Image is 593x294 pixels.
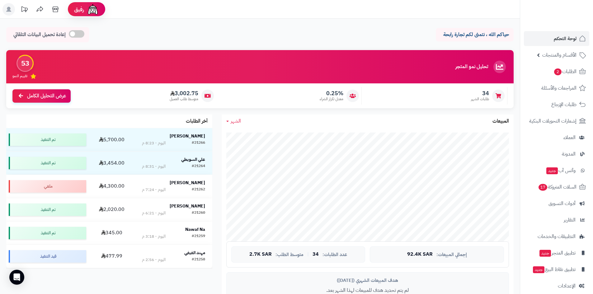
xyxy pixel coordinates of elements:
span: التطبيقات والخدمات [538,232,576,241]
a: المراجعات والأسئلة [524,81,589,96]
div: اليوم - 6:21 م [142,210,166,216]
a: تحديثات المنصة [16,3,32,17]
div: قيد التنفيذ [9,250,86,263]
a: وآتس آبجديد [524,163,589,178]
div: اليوم - 2:56 م [142,257,166,263]
span: 17 [538,184,548,191]
span: لوحة التحكم [554,34,577,43]
span: طلبات الإرجاع [551,100,577,109]
a: الشهر [226,118,241,125]
h3: آخر الطلبات [186,119,208,124]
span: التقارير [564,216,576,224]
span: السلات المتروكة [538,183,577,191]
div: #21264 [192,163,205,170]
a: إشعارات التحويلات البنكية [524,114,589,128]
a: الطلبات2 [524,64,589,79]
img: logo-2.png [551,8,587,21]
td: 477.99 [89,245,135,268]
a: التقارير [524,212,589,227]
span: تطبيق المتجر [539,249,576,257]
span: أدوات التسويق [548,199,576,208]
div: هدف المبيعات الشهري ([DATE]) [231,277,504,284]
span: وآتس آب [546,166,576,175]
div: #21258 [192,257,205,263]
a: تطبيق المتجرجديد [524,245,589,260]
strong: [PERSON_NAME] [170,133,205,139]
span: تقييم النمو [12,73,27,79]
span: طلبات الشهر [471,96,489,102]
div: تم التنفيذ [9,203,86,216]
a: تطبيق نقاط البيعجديد [524,262,589,277]
span: الطلبات [553,67,577,76]
a: طلبات الإرجاع [524,97,589,112]
span: 34 [313,252,319,257]
h3: المبيعات [492,119,509,124]
span: العملاء [563,133,576,142]
div: اليوم - 7:24 م [142,187,166,193]
p: لم يتم تحديد هدف للمبيعات لهذا الشهر بعد. [231,287,504,294]
a: السلات المتروكة17 [524,180,589,194]
div: اليوم - 3:18 م [142,233,166,240]
div: Open Intercom Messenger [9,270,24,285]
span: جديد [533,266,544,273]
span: الأقسام والمنتجات [542,51,577,59]
a: التطبيقات والخدمات [524,229,589,244]
span: معدل تكرار الشراء [320,96,343,102]
a: لوحة التحكم [524,31,589,46]
strong: مهند الفيفي [184,250,205,256]
span: متوسط طلب العميل [170,96,198,102]
span: إشعارات التحويلات البنكية [529,117,577,125]
img: ai-face.png [87,3,99,16]
div: تم التنفيذ [9,133,86,146]
span: إجمالي المبيعات: [436,252,467,257]
span: المدونة [562,150,576,158]
span: 34 [471,90,489,97]
span: إعادة تحميل البيانات التلقائي [13,31,66,38]
div: #21262 [192,187,205,193]
td: 3,454.00 [89,152,135,175]
div: #21259 [192,233,205,240]
span: رفيق [74,6,84,13]
span: جديد [546,167,558,174]
span: الإعدادات [558,282,576,290]
div: تم التنفيذ [9,227,86,239]
span: جديد [539,250,551,257]
a: أدوات التسويق [524,196,589,211]
span: 92.4K SAR [407,252,433,257]
a: المدونة [524,147,589,161]
strong: [PERSON_NAME] [170,203,205,209]
a: عرض التحليل الكامل [12,89,71,103]
div: ملغي [9,180,86,193]
span: عرض التحليل الكامل [27,92,66,100]
span: 3,002.75 [170,90,198,97]
span: 2 [554,68,562,76]
span: المراجعات والأسئلة [541,84,577,92]
td: 5,700.00 [89,128,135,151]
div: اليوم - 8:31 م [142,163,166,170]
td: 4,300.00 [89,175,135,198]
span: 0.25% [320,90,343,97]
strong: علي السويطي [181,156,205,163]
div: #21266 [192,140,205,146]
div: اليوم - 8:23 م [142,140,166,146]
strong: Nawaf Na [185,226,205,233]
div: تم التنفيذ [9,157,86,169]
strong: [PERSON_NAME] [170,180,205,186]
span: 2.7K SAR [249,252,272,257]
span: الشهر [231,117,241,125]
span: عدد الطلبات: [322,252,347,257]
span: | [307,252,309,257]
p: حياكم الله ، نتمنى لكم تجارة رابحة [440,31,509,38]
a: الإعدادات [524,278,589,293]
h3: تحليل نمو المتجر [455,64,488,70]
a: العملاء [524,130,589,145]
td: 345.00 [89,222,135,245]
span: تطبيق نقاط البيع [532,265,576,274]
td: 2,020.00 [89,198,135,221]
span: متوسط الطلب: [275,252,304,257]
div: #21260 [192,210,205,216]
